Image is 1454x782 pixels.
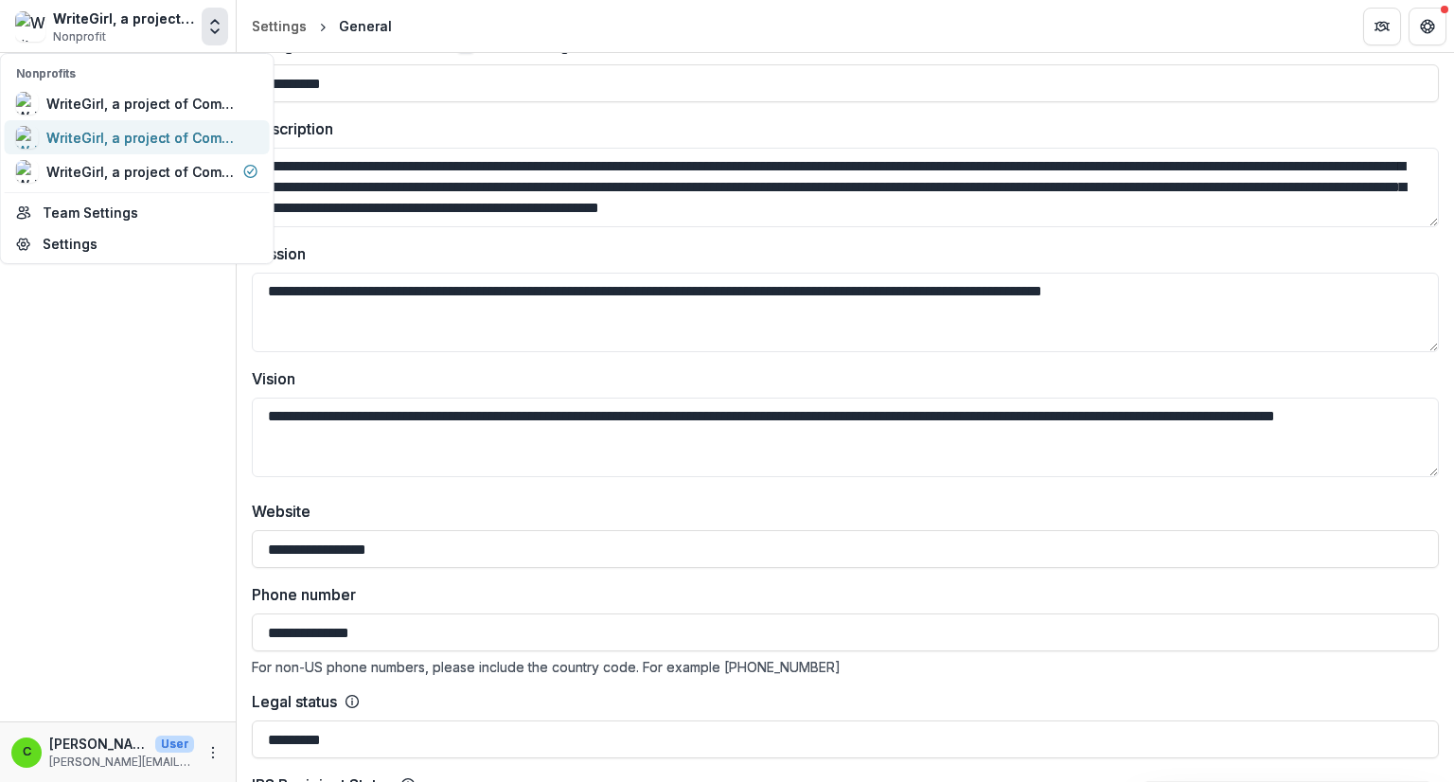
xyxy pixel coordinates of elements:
[252,117,1427,140] label: Description
[252,242,1427,265] label: Mission
[53,9,194,28] div: WriteGirl, a project of Community Partners
[252,16,307,36] div: Settings
[252,367,1427,390] label: Vision
[252,583,1427,606] label: Phone number
[155,736,194,753] p: User
[1409,8,1446,45] button: Get Help
[252,500,1427,523] label: Website
[244,12,399,40] nav: breadcrumb
[202,8,228,45] button: Open entity switcher
[252,659,1439,675] div: For non-US phone numbers, please include the country code. For example [PHONE_NUMBER]
[1363,8,1401,45] button: Partners
[244,12,314,40] a: Settings
[252,690,337,713] label: Legal status
[202,741,224,764] button: More
[23,746,31,758] div: cindy.collins@writegirl.org
[53,28,106,45] span: Nonprofit
[15,11,45,42] img: WriteGirl, a project of Community Partners
[49,734,148,754] p: [PERSON_NAME][EMAIL_ADDRESS][PERSON_NAME][DOMAIN_NAME]
[339,16,392,36] div: General
[49,754,194,771] p: [PERSON_NAME][EMAIL_ADDRESS][PERSON_NAME][DOMAIN_NAME]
